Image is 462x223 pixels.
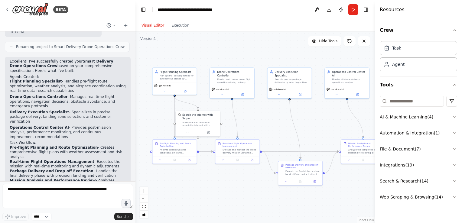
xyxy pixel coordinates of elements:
[117,214,126,219] span: Send
[293,179,308,184] button: No output available
[347,92,368,97] button: Open in side panel
[331,88,343,91] span: gpt-4o-mini
[10,110,126,124] p: - Specializes in precise package delivery, landing zone selection, and customer verification
[10,145,126,160] li: - Creates comprehensive flight plans with weather assessment and risk analysis
[223,148,257,154] div: Execute and monitor the drone delivery mission using the planned route, making real-time navigati...
[173,97,177,137] g: Edge from 93456ace-8efc-47ef-8e7f-57db3018203e to 051452a9-7db0-48e9-a348-2c05fcfb2c10
[262,150,339,154] g: Edge from 3582e69e-7813-4147-9208-516d194f7582 to 44f548c9-1b8c-4555-a0d0-874c977e2d10
[10,110,69,114] strong: Delivery Execution Specialist
[324,68,369,99] div: Operations Control Center AIMonitor all drone delivery operations, analyze performance metrics, i...
[160,142,194,148] div: Pre-flight Planning and Route Optimization
[290,92,310,97] button: Open in side panel
[348,142,383,148] div: Mission Analysis and Performance Review
[178,113,181,116] img: SerperDevTool
[10,79,62,83] strong: Flight Planning Specialist
[10,169,126,178] li: - Handles the final delivery phase with precision landing and verification
[2,213,29,221] button: Improve
[348,148,383,154] div: Analyze the completed delivery mission by reviewing all flight logs, sensor data, performance met...
[140,187,148,218] div: React Flow controls
[10,59,126,73] p: Excellent! I've successfully created your based on your comprehensive specification. Here's what ...
[319,39,337,44] span: Hide Tools
[288,97,302,159] g: Edge from 37aeed41-d141-48fc-a9a8-3c4b5999d710 to 5a84a067-99a8-4c31-9f5e-bfffda026a0e
[332,78,367,84] div: Monitor all drone delivery operations, analyze performance metrics, identify issues, and provide ...
[183,158,195,162] button: Open in side panel
[53,6,68,13] div: BETA
[10,178,96,183] strong: Mission Analysis and Performance Review
[160,148,194,154] div: Analyze current weather conditions, air traffic restrictions, and urban obstacles to create an op...
[175,89,195,93] button: Open in side panel
[372,158,384,162] button: Open in side panel
[10,95,126,109] p: - Manages real-time flight operations, navigation decisions, obstacle avoidance, and emergency pr...
[10,95,68,99] strong: Drone Operations Controller
[104,22,119,29] button: Switch to previous chat
[380,125,457,141] button: Automation & Integration(1)
[10,125,69,130] strong: Operations Control Center AI
[140,187,148,195] button: zoom in
[152,139,197,164] div: Pre-flight Planning and Route OptimizationAnalyze current weather conditions, air traffic restric...
[392,61,405,67] div: Agent
[140,195,148,203] button: zoom out
[380,93,457,210] div: Tools
[217,78,252,84] div: Monitor and control drone flight operations during delivery missions, handling real-time navigati...
[358,218,374,222] a: React Flow attribution
[210,68,254,99] div: Drone Operations ControllerMonitor and control drone flight operations during delivery missions, ...
[362,5,370,14] button: Hide right sidebar
[140,211,148,218] button: toggle interactivity
[140,36,156,41] div: Version 1
[285,163,320,169] div: Package Delivery and Drop-off Execution
[267,68,312,99] div: Delivery Execution SpecialistExecute precise package deliveries by selecting optimal drop-off poi...
[10,75,126,79] h2: Agents Created:
[159,84,171,87] span: gpt-4o-mini
[341,139,386,164] div: Mission Analysis and Performance ReviewAnalyze the completed delivery mission by reviewing all fl...
[11,214,26,219] span: Improve
[380,173,457,189] button: Search & Research(14)
[10,169,93,173] strong: Package Delivery and Drop-off Execution
[168,22,193,29] button: Execution
[10,79,126,93] p: - Handles pre-flight route optimization, weather analysis, and airspace coordination using real-t...
[332,70,367,77] div: Operations Control Center AI
[380,157,457,173] button: Integrations(19)
[138,22,168,29] button: Visual Editor
[158,7,226,13] nav: breadcrumb
[216,88,229,91] span: gpt-4o-mini
[274,88,286,91] span: gpt-4o-mini
[182,113,218,120] div: Search the internet with Serper
[12,3,48,16] img: Logo
[275,78,309,84] div: Execute precise package deliveries by selecting optimal drop-off points, performing safe landings...
[230,158,245,162] button: No output available
[392,45,401,51] div: Task
[173,97,200,108] g: Edge from 93456ace-8efc-47ef-8e7f-57db3018203e to 35df89a3-b06a-4262-8f7e-76c2a09c34b9
[380,189,457,205] button: Web Scraping & Browsing(14)
[122,199,131,208] button: Click to speak your automation idea
[10,160,94,164] strong: Real-time Flight Operations Management
[380,6,405,13] h4: Resources
[308,36,341,46] button: Hide Tools
[10,141,126,145] h2: Task Workflow:
[16,44,125,49] span: Renaming project to Smart Delivery Drone Operations Crew
[121,22,131,29] button: Start a new chat
[233,92,253,97] button: Open in side panel
[345,97,365,137] g: Edge from 8b473114-1fa7-45bc-8ac8-47317bc32058 to 44f548c9-1b8c-4555-a0d0-874c977e2d10
[10,160,126,169] li: - Executes the mission with real-time monitoring and dynamic adjustments
[275,70,309,77] div: Delivery Execution Specialist
[380,141,457,157] button: File & Document(7)
[10,178,126,192] li: - Analyzes performance and provides insights for operational improvements
[325,150,339,175] g: Edge from 5a84a067-99a8-4c31-9f5e-bfffda026a0e to 44f548c9-1b8c-4555-a0d0-874c977e2d10
[10,145,98,150] strong: Pre-flight Planning and Route Optimization
[262,150,276,175] g: Edge from 3582e69e-7813-4147-9208-516d194f7582 to 5a84a067-99a8-4c31-9f5e-bfffda026a0e
[215,139,260,164] div: Real-time Flight Operations ManagementExecute and monitor the drone delivery mission using the pl...
[114,213,133,220] button: Send
[285,170,320,176] div: Execute the final delivery phase by identifying and selecting the optimal drop-off point within t...
[223,142,257,148] div: Real-time Flight Operations Management
[10,125,126,140] p: - Provides post-mission analysis, performance monitoring, and continuous improvement recommendations
[230,97,239,137] g: Edge from 2ad56238-ec67-46ed-b174-1823f8e368d8 to 3582e69e-7813-4147-9208-516d194f7582
[217,70,252,77] div: Drone Operations Controller
[246,158,258,162] button: Open in side panel
[198,131,219,135] button: Open in side panel
[160,70,194,74] div: Flight Planning Specialist
[10,59,113,68] strong: Smart Delivery Drone Operations Crew
[199,150,213,154] g: Edge from 051452a9-7db0-48e9-a348-2c05fcfb2c10 to 3582e69e-7813-4147-9208-516d194f7582
[167,158,182,162] button: No output available
[278,161,323,185] div: Package Delivery and Drop-off ExecutionExecute the final delivery phase by identifying and select...
[139,5,148,14] button: Hide left sidebar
